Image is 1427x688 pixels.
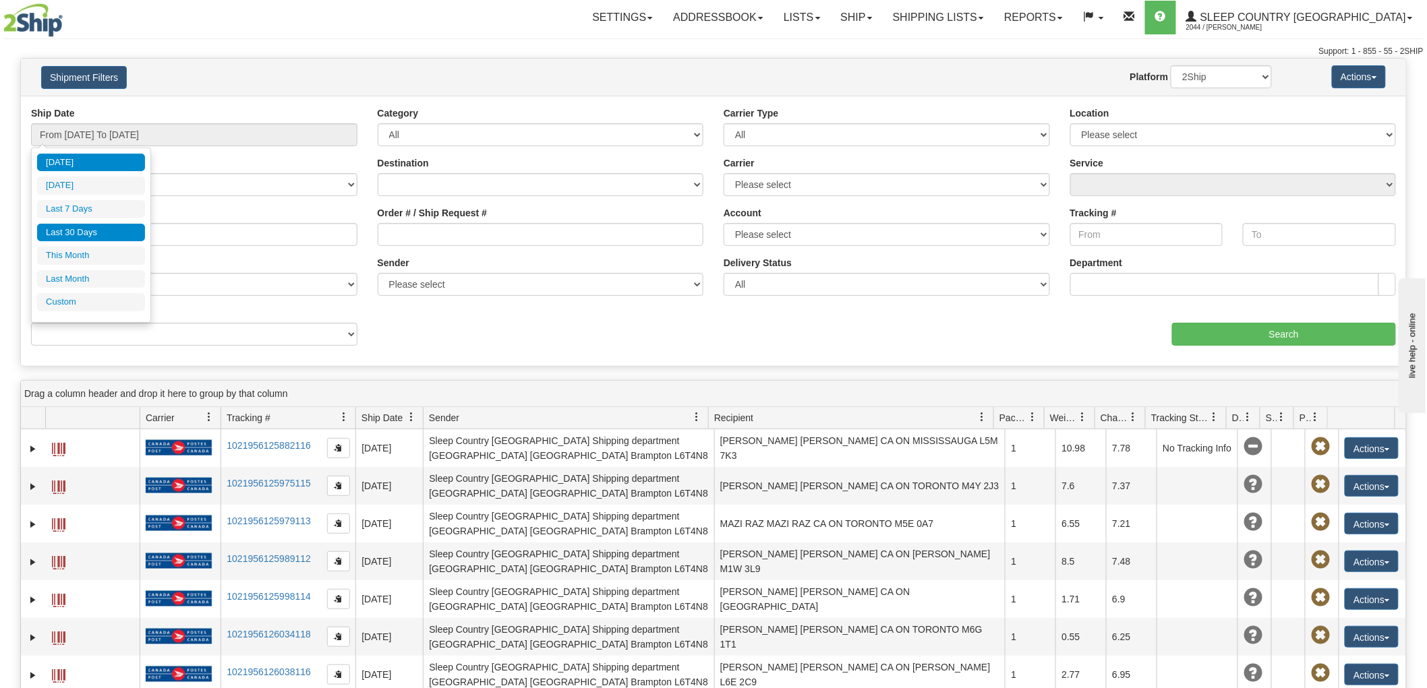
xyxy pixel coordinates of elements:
li: Last 30 Days [37,224,145,242]
label: Destination [378,156,429,170]
td: 7.48 [1106,542,1157,580]
button: Copy to clipboard [327,438,350,458]
a: Expand [26,555,40,569]
td: 8.5 [1055,542,1106,580]
a: Expand [26,631,40,644]
td: 1 [1005,618,1055,656]
img: 20 - Canada Post [146,628,212,645]
a: 1021956126034118 [227,629,311,639]
td: [DATE] [355,505,423,542]
td: 1 [1005,542,1055,580]
a: Label [52,512,65,534]
td: 7.21 [1106,505,1157,542]
img: 20 - Canada Post [146,477,212,494]
td: [DATE] [355,429,423,467]
button: Copy to clipboard [327,627,350,647]
a: Sleep Country [GEOGRAPHIC_DATA] 2044 / [PERSON_NAME] [1176,1,1423,34]
td: Sleep Country [GEOGRAPHIC_DATA] Shipping department [GEOGRAPHIC_DATA] [GEOGRAPHIC_DATA] Brampton ... [423,542,714,580]
td: [DATE] [355,542,423,580]
span: Recipient [714,411,753,425]
button: Actions [1345,513,1399,534]
a: Label [52,625,65,647]
label: Delivery Status [724,256,792,270]
span: Tracking Status [1151,411,1210,425]
span: Sender [429,411,459,425]
a: Expand [26,593,40,606]
td: [PERSON_NAME] [PERSON_NAME] CA ON [GEOGRAPHIC_DATA] [714,580,1006,618]
a: Shipping lists [883,1,994,34]
td: 1 [1005,505,1055,542]
span: Unknown [1244,475,1262,494]
button: Actions [1332,65,1386,88]
div: live help - online [10,11,125,22]
span: Tracking # [227,411,270,425]
span: Unknown [1244,626,1262,645]
td: [PERSON_NAME] [PERSON_NAME] CA ON TORONTO M6G 1T1 [714,618,1006,656]
button: Copy to clipboard [327,476,350,496]
span: Packages [999,411,1028,425]
img: logo2044.jpg [3,3,63,37]
span: Carrier [146,411,175,425]
td: [PERSON_NAME] [PERSON_NAME] CA ON TORONTO M4Y 2J3 [714,467,1006,505]
td: [PERSON_NAME] [PERSON_NAME] CA ON MISSISSAUGA L5M 7K3 [714,429,1006,467]
td: 1 [1005,467,1055,505]
td: [PERSON_NAME] [PERSON_NAME] CA ON [PERSON_NAME] M1W 3L9 [714,542,1006,580]
a: Tracking # filter column settings [332,406,355,429]
img: 20 - Canada Post [146,590,212,607]
label: Category [378,106,419,120]
td: 1 [1005,580,1055,618]
a: Expand [26,442,40,456]
label: Platform [1130,70,1169,84]
td: [DATE] [355,618,423,656]
div: grid grouping header [21,381,1406,407]
span: Pickup Not Assigned [1311,437,1330,456]
a: Charge filter column settings [1122,406,1145,429]
span: Pickup Not Assigned [1311,626,1330,645]
td: 7.78 [1106,429,1157,467]
a: Label [52,663,65,685]
span: Pickup Not Assigned [1311,664,1330,683]
img: 20 - Canada Post [146,439,212,456]
a: Ship Date filter column settings [400,406,423,429]
span: Sleep Country [GEOGRAPHIC_DATA] [1197,11,1406,23]
td: [DATE] [355,580,423,618]
td: 7.6 [1055,467,1106,505]
button: Copy to clipboard [327,664,350,685]
span: Unknown [1244,551,1262,569]
td: 6.55 [1055,505,1106,542]
td: Sleep Country [GEOGRAPHIC_DATA] Shipping department [GEOGRAPHIC_DATA] [GEOGRAPHIC_DATA] Brampton ... [423,580,714,618]
li: Custom [37,293,145,311]
label: Carrier Type [724,106,778,120]
img: 20 - Canada Post [146,553,212,569]
span: Pickup Not Assigned [1311,513,1330,532]
button: Copy to clipboard [327,513,350,534]
a: Ship [831,1,883,34]
button: Actions [1345,626,1399,648]
span: 2044 / [PERSON_NAME] [1186,21,1287,34]
input: From [1070,223,1223,246]
button: Shipment Filters [41,66,127,89]
li: [DATE] [37,154,145,172]
td: No Tracking Info [1157,429,1237,467]
a: Label [52,550,65,571]
span: Delivery Status [1232,411,1244,425]
a: Carrier filter column settings [198,406,221,429]
span: Weight [1050,411,1078,425]
a: Lists [774,1,830,34]
li: [DATE] [37,177,145,195]
label: Carrier [724,156,755,170]
td: Sleep Country [GEOGRAPHIC_DATA] Shipping department [GEOGRAPHIC_DATA] [GEOGRAPHIC_DATA] Brampton ... [423,467,714,505]
td: 10.98 [1055,429,1106,467]
td: 6.9 [1106,580,1157,618]
a: Sender filter column settings [685,406,708,429]
a: 1021956125989112 [227,553,311,564]
td: Sleep Country [GEOGRAPHIC_DATA] Shipping department [GEOGRAPHIC_DATA] [GEOGRAPHIC_DATA] Brampton ... [423,618,714,656]
button: Actions [1345,588,1399,610]
input: To [1243,223,1396,246]
a: Label [52,437,65,458]
a: Expand [26,480,40,493]
a: 1021956125998114 [227,591,311,602]
a: 1021956126038116 [227,666,311,677]
a: Expand [26,668,40,682]
td: 6.25 [1106,618,1157,656]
